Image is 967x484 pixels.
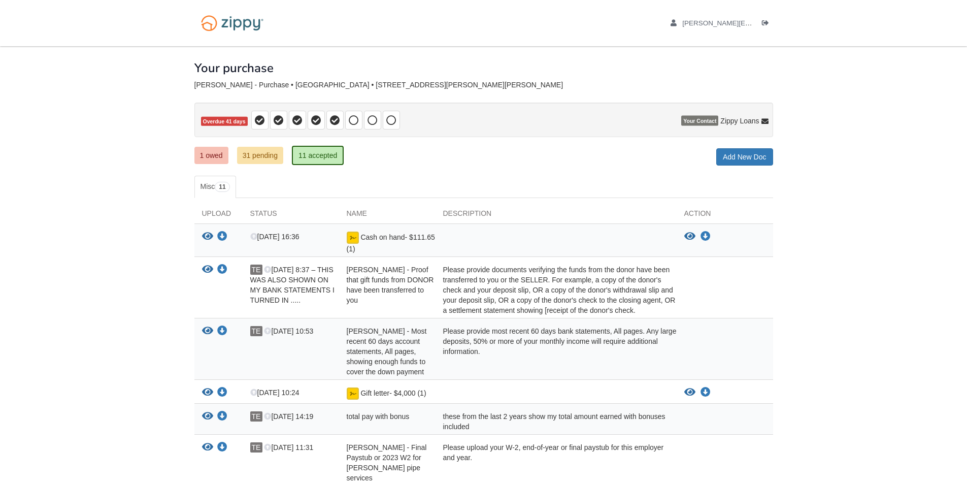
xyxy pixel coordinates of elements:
[347,232,359,244] img: Document accepted
[194,176,236,198] a: Misc
[243,208,339,223] div: Status
[202,411,213,422] button: View total pay with bonus
[194,10,270,36] img: Logo
[202,442,213,453] button: View TAMMY ELLIS - Final Paystub or 2023 W2 for Stauffer pipe services
[684,232,695,242] button: View Cash on hand- $111.65 (1)
[250,233,299,241] span: [DATE] 16:36
[716,148,773,166] a: Add New Doc
[684,388,695,398] button: View Gift letter- $4,000 (1)
[217,233,227,241] a: Download Cash on hand- $111.65 (1)
[682,19,911,27] span: tammy.vestal@yahoo.com
[701,389,711,397] a: Download Gift letter- $4,000 (1)
[217,413,227,421] a: Download total pay with bonus
[720,116,759,126] span: Zippy Loans
[347,327,427,376] span: [PERSON_NAME] - Most recent 60 days account statements, All pages, showing enough funds to cover ...
[339,208,436,223] div: Name
[194,147,228,164] a: 1 owed
[671,19,912,29] a: edit profile
[201,117,248,126] span: Overdue 41 days
[250,266,335,304] span: [DATE] 8:37 – THIS WAS ALSO SHOWN ON MY BANK STATEMENTS I TURNED IN .....
[215,182,229,192] span: 11
[217,389,227,397] a: Download Gift letter- $4,000 (1)
[250,411,262,422] span: TE
[677,208,773,223] div: Action
[347,388,359,400] img: Document accepted
[202,326,213,337] button: View TAMMY ELLIS - Most recent 60 days account statements, All pages, showing enough funds to cov...
[292,146,344,165] a: 11 accepted
[264,327,313,335] span: [DATE] 10:53
[347,266,434,304] span: [PERSON_NAME] - Proof that gift funds from DONOR have been transferred to you
[436,326,677,377] div: Please provide most recent 60 days bank statements, All pages. Any large deposits, 50% or more of...
[436,442,677,483] div: Please upload your W-2, end-of-year or final paystub for this employer and year.
[217,444,227,452] a: Download TAMMY ELLIS - Final Paystub or 2023 W2 for Stauffer pipe services
[436,265,677,315] div: Please provide documents verifying the funds from the donor have been transferred to you or the S...
[194,81,773,89] div: [PERSON_NAME] - Purchase • [GEOGRAPHIC_DATA] • [STREET_ADDRESS][PERSON_NAME][PERSON_NAME]
[436,411,677,432] div: these from the last 2 years show my total amount earned with bonuses included
[237,147,283,164] a: 31 pending
[250,265,262,275] span: TE
[250,442,262,453] span: TE
[250,326,262,336] span: TE
[701,233,711,241] a: Download Cash on hand- $111.65 (1)
[360,389,426,397] span: Gift letter- $4,000 (1)
[217,328,227,336] a: Download TAMMY ELLIS - Most recent 60 days account statements, All pages, showing enough funds to...
[217,266,227,274] a: Download Tammy - Proof that gift funds from DONOR have been transferred to you
[202,265,213,275] button: View Tammy - Proof that gift funds from DONOR have been transferred to you
[347,412,410,421] span: total pay with bonus
[264,443,313,451] span: [DATE] 11:31
[347,443,427,482] span: [PERSON_NAME] - Final Paystub or 2023 W2 for [PERSON_NAME] pipe services
[347,233,435,253] span: Cash on hand- $111.65 (1)
[202,232,213,242] button: View Cash on hand- $111.65 (1)
[250,389,299,397] span: [DATE] 10:24
[264,412,313,421] span: [DATE] 14:19
[202,388,213,398] button: View Gift letter- $4,000 (1)
[194,208,243,223] div: Upload
[194,61,274,75] h1: Your purchase
[762,19,773,29] a: Log out
[436,208,677,223] div: Description
[681,116,718,126] span: Your Contact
